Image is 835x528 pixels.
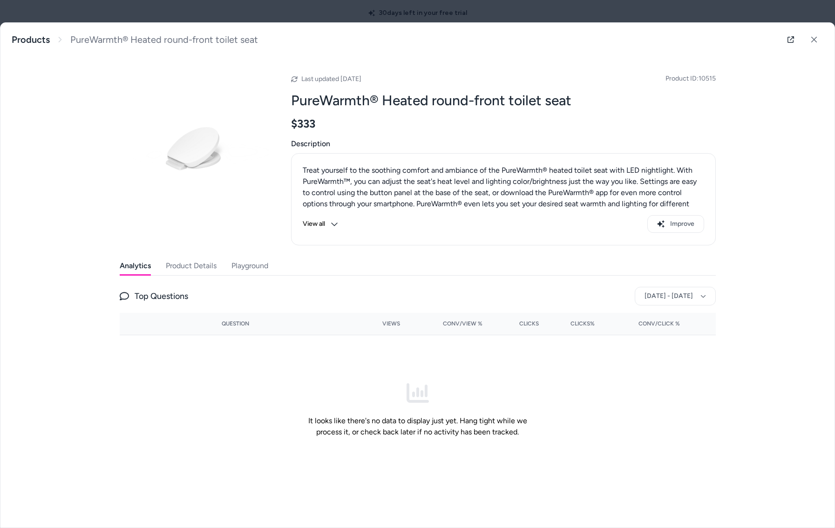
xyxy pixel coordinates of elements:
button: Analytics [120,257,151,275]
button: [DATE] - [DATE] [635,287,716,305]
button: Improve [647,215,704,233]
button: Views [359,316,401,331]
span: Conv/View % [443,320,482,327]
span: Top Questions [135,290,188,303]
span: Views [382,320,400,327]
button: Question [222,316,249,331]
span: $333 [291,117,315,131]
button: Playground [231,257,268,275]
button: Product Details [166,257,217,275]
span: Description [291,138,716,149]
span: Conv/Click % [638,320,680,327]
span: Clicks% [570,320,595,327]
span: Question [222,320,249,327]
button: Clicks% [554,316,595,331]
div: It looks like there's no data to display just yet. Hang tight while we process it, or check back ... [299,343,537,477]
h2: PureWarmth® Heated round-front toilet seat [291,92,716,109]
span: Clicks [519,320,539,327]
button: Clicks [497,316,539,331]
button: Conv/Click % [610,316,680,331]
span: PureWarmth® Heated round-front toilet seat [70,34,258,46]
p: Treat yourself to the soothing comfort and ambiance of the PureWarmth® heated toilet seat with LE... [303,165,704,221]
span: Last updated [DATE] [301,75,361,83]
a: Products [12,34,50,46]
button: Conv/View % [415,316,482,331]
button: View all [303,215,338,233]
nav: breadcrumb [12,34,258,46]
span: Product ID: 10515 [665,74,716,83]
img: 10515-0_ISO_d2c0022809_rgb [120,68,269,217]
